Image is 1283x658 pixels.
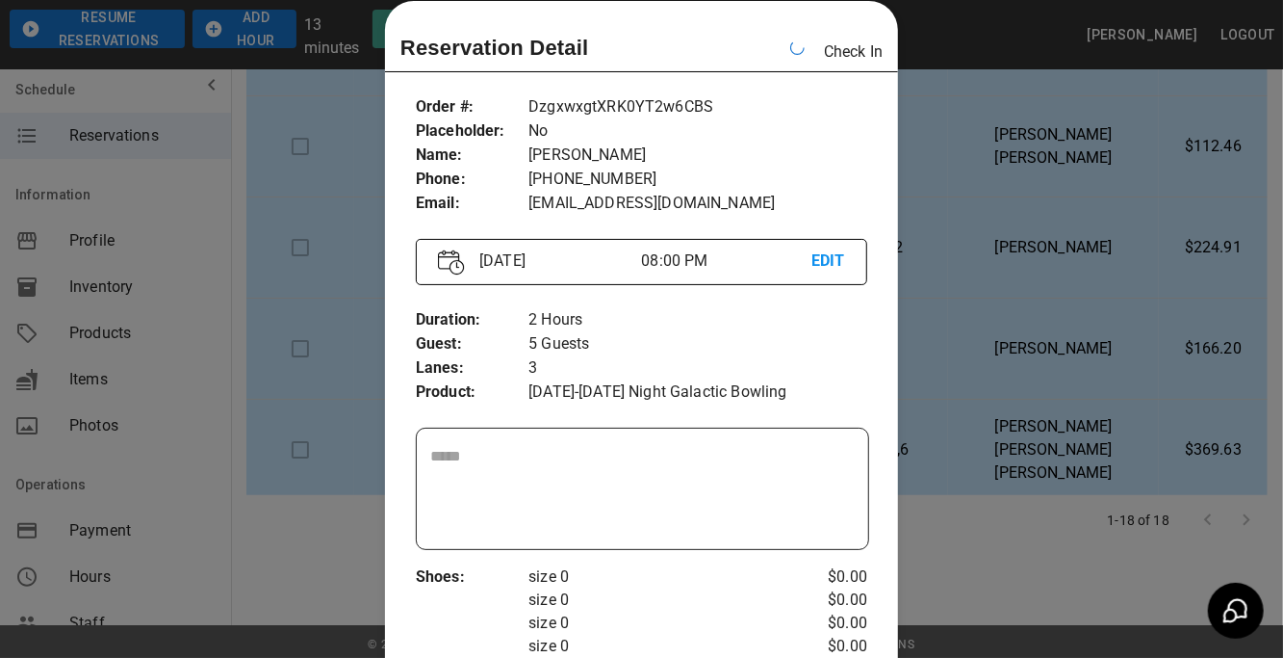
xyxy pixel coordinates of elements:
[416,95,528,119] p: Order # :
[528,635,792,658] p: size 0
[472,250,641,273] p: [DATE]
[528,381,867,405] p: [DATE]-[DATE] Night Galactic Bowling
[416,566,528,590] p: Shoes :
[528,589,792,612] p: size 0
[528,612,792,635] p: size 0
[824,40,883,64] p: Check In
[528,192,867,216] p: [EMAIL_ADDRESS][DOMAIN_NAME]
[416,308,528,332] p: Duration :
[792,566,867,589] p: $0.00
[792,635,867,658] p: $0.00
[416,192,528,216] p: Email :
[528,168,867,192] p: [PHONE_NUMBER]
[641,250,810,273] p: 08:00 PM
[528,144,867,168] p: [PERSON_NAME]
[438,250,465,276] img: Vector
[811,250,845,274] p: EDIT
[416,356,528,381] p: Lanes :
[792,589,867,612] p: $0.00
[416,119,528,144] p: Placeholder :
[528,332,867,356] p: 5 Guests
[416,332,528,356] p: Guest :
[528,566,792,589] p: size 0
[528,119,867,144] p: No
[416,168,528,192] p: Phone :
[400,32,589,64] p: Reservation Detail
[528,308,867,332] p: 2 Hours
[528,356,867,381] p: 3
[416,381,528,405] p: Product :
[416,144,528,168] p: Name :
[792,612,867,635] p: $0.00
[528,95,867,119] p: DzgxwxgtXRK0YT2w6CBS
